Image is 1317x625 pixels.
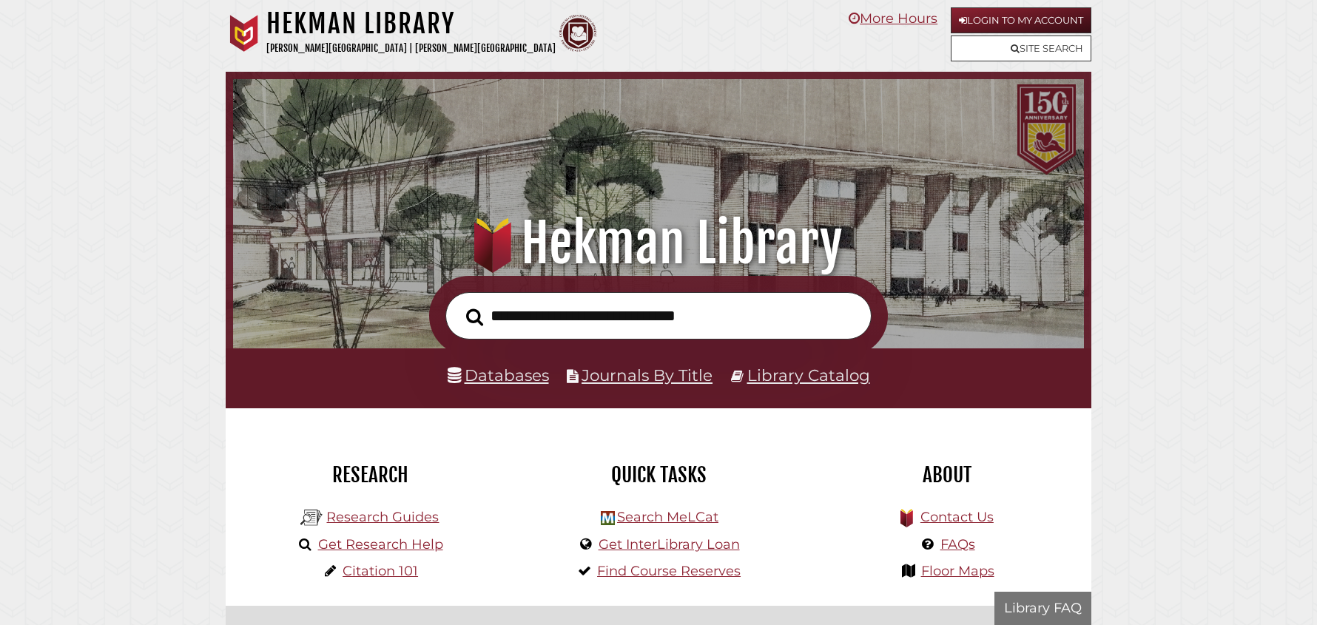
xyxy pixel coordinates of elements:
[448,365,549,385] a: Databases
[597,563,741,579] a: Find Course Reserves
[940,536,975,553] a: FAQs
[559,15,596,52] img: Calvin Theological Seminary
[525,462,792,487] h2: Quick Tasks
[747,365,870,385] a: Library Catalog
[920,509,994,525] a: Contact Us
[617,509,718,525] a: Search MeLCat
[459,304,491,331] button: Search
[466,308,483,326] i: Search
[226,15,263,52] img: Calvin University
[318,536,443,553] a: Get Research Help
[326,509,439,525] a: Research Guides
[951,7,1091,33] a: Login to My Account
[814,462,1080,487] h2: About
[266,40,556,57] p: [PERSON_NAME][GEOGRAPHIC_DATA] | [PERSON_NAME][GEOGRAPHIC_DATA]
[582,365,713,385] a: Journals By Title
[951,36,1091,61] a: Site Search
[266,7,556,40] h1: Hekman Library
[253,211,1065,276] h1: Hekman Library
[601,511,615,525] img: Hekman Library Logo
[343,563,418,579] a: Citation 101
[849,10,937,27] a: More Hours
[599,536,740,553] a: Get InterLibrary Loan
[921,563,994,579] a: Floor Maps
[237,462,503,487] h2: Research
[300,507,323,529] img: Hekman Library Logo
